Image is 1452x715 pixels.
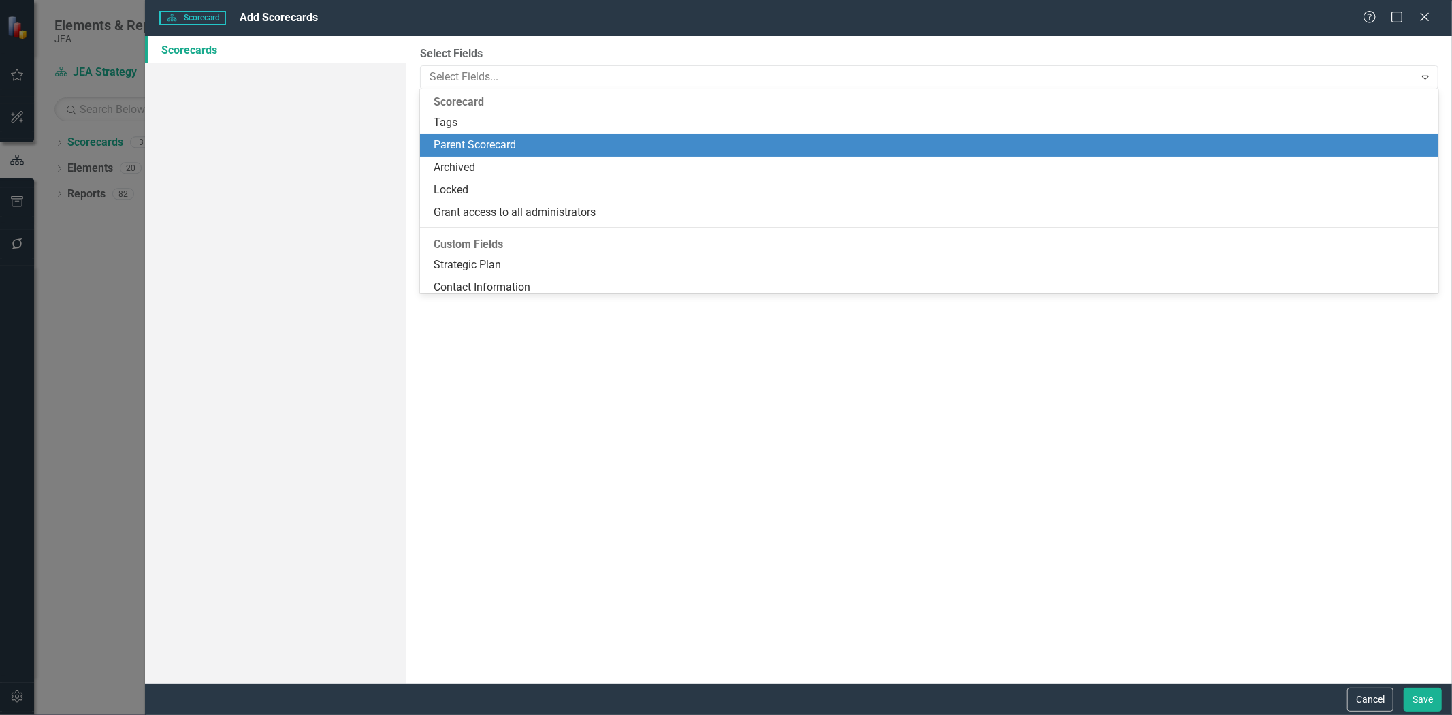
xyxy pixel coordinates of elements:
button: Cancel [1347,688,1393,712]
div: Custom Fields [420,235,1438,255]
div: Locked [434,182,1430,198]
label: Select Fields [420,46,1438,62]
span: Add Scorecards [240,11,318,24]
div: Grant access to all administrators [434,205,1430,221]
div: Strategic Plan [434,257,1430,273]
div: Parent Scorecard [434,138,1430,153]
div: Tags [434,115,1430,131]
div: Scorecard [420,93,1438,112]
button: Save [1404,688,1442,712]
span: Scorecard [159,11,225,25]
div: Archived [434,160,1430,176]
div: Contact Information [434,280,1430,296]
a: Scorecards [145,36,406,63]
